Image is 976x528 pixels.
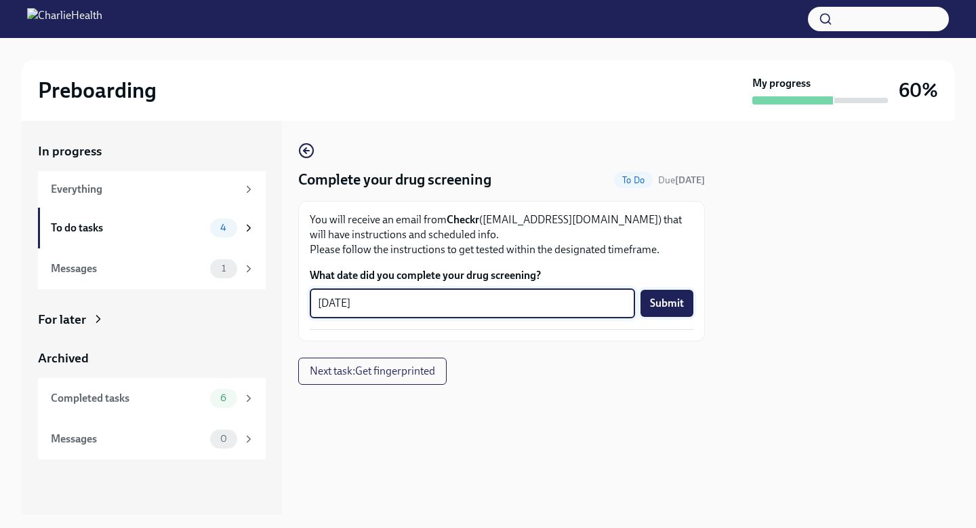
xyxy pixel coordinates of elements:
[38,208,266,248] a: To do tasks4
[51,182,237,197] div: Everything
[51,221,205,235] div: To do tasks
[212,223,235,233] span: 4
[658,174,705,186] span: Due
[51,432,205,447] div: Messages
[310,268,693,283] label: What date did you complete your drug screening?
[38,248,266,289] a: Messages1
[38,77,157,104] h2: Preboarding
[310,212,693,257] p: You will receive an email from ([EMAIL_ADDRESS][DOMAIN_NAME]) that will have instructions and sch...
[38,143,266,160] a: In progress
[38,378,266,419] a: Completed tasks6
[38,311,86,328] div: For later
[212,393,235,403] span: 6
[38,171,266,208] a: Everything
[38,419,266,459] a: Messages0
[310,364,435,378] span: Next task : Get fingerprinted
[213,263,234,274] span: 1
[752,76,811,91] strong: My progress
[51,261,205,276] div: Messages
[614,175,653,185] span: To Do
[212,434,235,444] span: 0
[27,8,102,30] img: CharlieHealth
[38,311,266,328] a: For later
[298,170,491,190] h4: Complete your drug screening
[38,350,266,367] a: Archived
[899,78,938,102] h3: 60%
[318,295,627,312] textarea: [DATE]
[51,391,205,406] div: Completed tasks
[675,174,705,186] strong: [DATE]
[447,213,479,226] strong: Checkr
[650,297,684,310] span: Submit
[658,174,705,187] span: October 1st, 2025 08:00
[298,358,447,385] button: Next task:Get fingerprinted
[640,290,693,317] button: Submit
